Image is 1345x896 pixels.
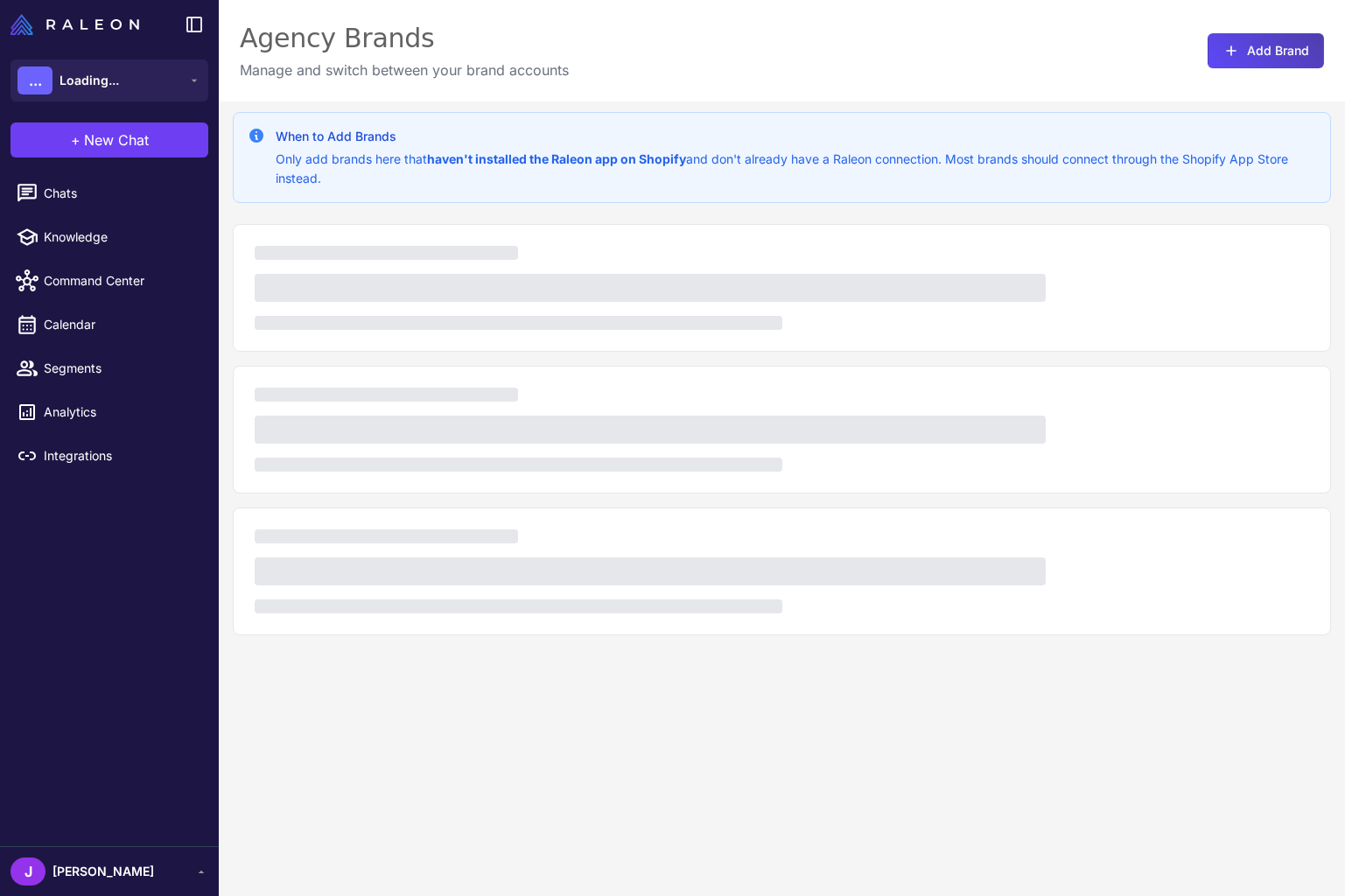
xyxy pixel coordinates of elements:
div: ... [18,66,53,94]
span: Analytics [44,402,198,422]
span: Knowledge [44,227,198,247]
a: Calendar [7,306,212,343]
a: Knowledge [7,219,212,255]
span: Chats [44,184,198,203]
span: Integrations [44,446,198,465]
span: [PERSON_NAME] [53,862,154,881]
a: Segments [7,350,212,387]
button: Add Brand [1208,33,1324,68]
span: Segments [44,359,198,378]
span: Calendar [44,315,198,334]
span: Command Center [44,271,198,290]
span: + [71,129,81,150]
div: Agency Brands [240,21,569,56]
h3: When to Add Brands [276,127,1316,146]
span: Loading... [60,71,119,90]
a: Integrations [7,437,212,474]
a: Analytics [7,394,212,430]
img: Raleon Logo [11,14,139,35]
p: Only add brands here that and don't already have a Raleon connection. Most brands should connect ... [276,150,1316,188]
a: Chats [7,175,212,212]
strong: haven't installed the Raleon app on Shopify [427,151,686,166]
div: J [11,857,46,885]
span: New Chat [84,129,149,150]
button: +New Chat [11,122,208,157]
a: Command Center [7,262,212,299]
p: Manage and switch between your brand accounts [240,59,569,80]
button: ...Loading... [11,59,208,101]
